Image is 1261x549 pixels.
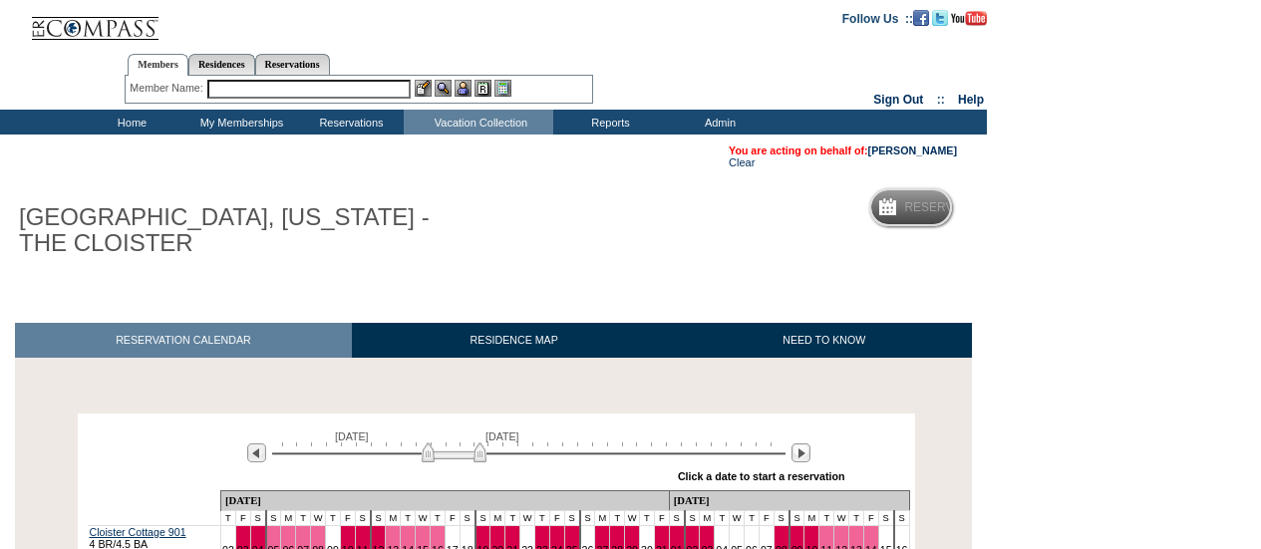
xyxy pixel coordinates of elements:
[340,511,355,526] td: F
[669,511,684,526] td: S
[951,11,987,23] a: Subscribe to our YouTube Channel
[729,144,957,156] span: You are acting on behalf of:
[15,200,462,261] h1: [GEOGRAPHIC_DATA], [US_STATE] - THE CLOISTER
[485,430,519,442] span: [DATE]
[819,511,834,526] td: T
[669,491,909,511] td: [DATE]
[700,511,715,526] td: M
[863,511,878,526] td: F
[789,511,804,526] td: S
[676,323,972,358] a: NEED TO KNOW
[235,511,250,526] td: F
[460,511,474,526] td: S
[386,511,401,526] td: M
[894,511,909,526] td: S
[678,470,845,482] div: Click a date to start a reservation
[247,443,266,462] img: Previous
[729,156,755,168] a: Clear
[188,54,255,75] a: Residences
[595,511,610,526] td: M
[455,80,472,97] img: Impersonate
[564,511,579,526] td: S
[685,511,700,526] td: S
[625,511,640,526] td: W
[849,511,864,526] td: T
[878,511,893,526] td: S
[932,11,948,23] a: Follow us on Twitter
[549,511,564,526] td: F
[834,511,849,526] td: W
[505,511,520,526] td: T
[352,323,677,358] a: RESIDENCE MAP
[535,511,550,526] td: T
[416,511,431,526] td: W
[325,511,340,526] td: T
[220,491,669,511] td: [DATE]
[474,80,491,97] img: Reservations
[791,443,810,462] img: Next
[404,110,553,135] td: Vacation Collection
[937,93,945,107] span: ::
[640,511,655,526] td: T
[913,10,929,26] img: Become our fan on Facebook
[490,511,505,526] td: M
[401,511,416,526] td: T
[774,511,788,526] td: S
[435,80,452,97] img: View
[75,110,184,135] td: Home
[904,201,1057,214] h5: Reservation Calendar
[255,54,330,75] a: Reservations
[868,144,957,156] a: [PERSON_NAME]
[842,10,913,26] td: Follow Us ::
[371,511,386,526] td: S
[294,110,404,135] td: Reservations
[730,511,745,526] td: W
[281,511,296,526] td: M
[355,511,370,526] td: S
[445,511,460,526] td: F
[932,10,948,26] img: Follow us on Twitter
[580,511,595,526] td: S
[553,110,663,135] td: Reports
[415,80,432,97] img: b_edit.gif
[873,93,923,107] a: Sign Out
[266,511,281,526] td: S
[913,11,929,23] a: Become our fan on Facebook
[663,110,773,135] td: Admin
[296,511,311,526] td: T
[431,511,446,526] td: T
[128,54,188,76] a: Members
[250,511,265,526] td: S
[335,430,369,442] span: [DATE]
[494,80,511,97] img: b_calculator.gif
[130,80,206,97] div: Member Name:
[475,511,490,526] td: S
[15,323,352,358] a: RESERVATION CALENDAR
[759,511,774,526] td: F
[90,526,186,538] a: Cloister Cottage 901
[520,511,535,526] td: W
[804,511,819,526] td: M
[184,110,294,135] td: My Memberships
[958,93,984,107] a: Help
[951,11,987,26] img: Subscribe to our YouTube Channel
[220,511,235,526] td: T
[654,511,669,526] td: F
[311,511,326,526] td: W
[715,511,730,526] td: T
[610,511,625,526] td: T
[745,511,760,526] td: T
